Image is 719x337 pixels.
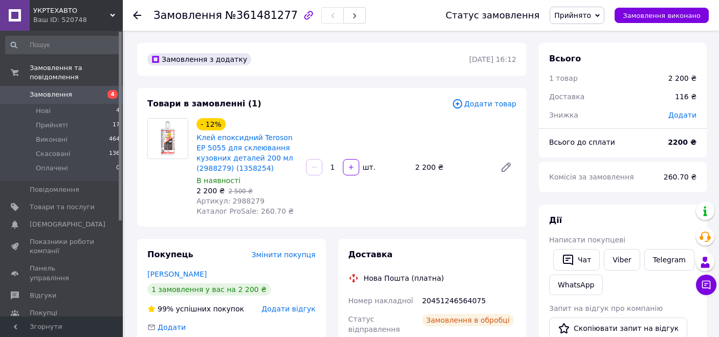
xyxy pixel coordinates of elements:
span: Дії [549,215,562,225]
div: 20451246564075 [420,291,518,310]
span: Нові [36,106,51,116]
a: Редагувати [496,157,516,177]
input: Пошук [5,36,121,54]
b: 2200 ₴ [668,138,696,146]
span: 2 200 ₴ [197,187,225,195]
span: 4 [116,106,120,116]
time: [DATE] 16:12 [469,55,516,63]
span: 4 [107,90,118,99]
span: 17 [113,121,120,130]
div: Повернутися назад [133,10,141,20]
div: Статус замовлення [446,10,540,20]
span: Покупець [147,250,193,259]
div: 116 ₴ [669,85,703,108]
span: Замовлення [30,90,72,99]
span: [DEMOGRAPHIC_DATA] [30,220,105,229]
span: Замовлення та повідомлення [30,63,123,82]
div: Ваш ID: 520748 [33,15,123,25]
span: В наявності [197,176,241,185]
div: шт. [360,162,377,172]
span: Скасовані [36,149,71,159]
img: Клей епоксидний Teroson EP 5055 для склеювання кузовних деталей 200 мл (2988279) (1358254) [148,119,188,159]
span: 1 товар [549,74,578,82]
div: 2 200 ₴ [411,160,492,174]
span: Товари та послуги [30,203,95,212]
span: Запит на відгук про компанію [549,304,663,312]
span: Каталог ProSale: 260.70 ₴ [197,207,294,215]
a: Viber [604,249,640,271]
span: Прийняті [36,121,68,130]
span: Панель управління [30,264,95,282]
span: Додати відгук [262,305,315,313]
span: Змінити покупця [252,251,316,259]
span: Артикул: 2988279 [197,197,265,205]
div: - 12% [197,118,226,130]
span: Написати покупцеві [549,236,625,244]
span: Доставка [348,250,393,259]
span: Покупці [30,308,57,318]
span: УКРТЕХАВТО [33,6,110,15]
button: Чат [553,249,600,271]
span: Додати [158,323,186,331]
span: Всього до сплати [549,138,615,146]
span: Відгуки [30,291,56,300]
span: 2 500 ₴ [228,188,252,195]
span: Товари в замовленні (1) [147,99,262,108]
span: 0 [116,164,120,173]
span: Доставка [549,93,584,101]
button: Чат з покупцем [696,275,716,295]
div: Нова Пошта (платна) [361,273,447,283]
a: WhatsApp [549,275,603,295]
span: Замовлення виконано [623,12,701,19]
span: Виконані [36,135,68,144]
span: Повідомлення [30,185,79,194]
span: Замовлення [154,9,222,21]
span: Оплачені [36,164,68,173]
a: Клей епоксидний Teroson EP 5055 для склеювання кузовних деталей 200 мл (2988279) (1358254) [197,133,293,172]
span: 464 [109,135,120,144]
div: 1 замовлення у вас на 2 200 ₴ [147,283,271,296]
span: 260.70 ₴ [664,173,696,181]
span: Додати товар [452,98,516,109]
a: Telegram [644,249,694,271]
div: 2 200 ₴ [668,73,696,83]
span: Всього [549,54,581,63]
span: Комісія за замовлення [549,173,634,181]
span: Знижка [549,111,578,119]
a: [PERSON_NAME] [147,270,207,278]
button: Замовлення виконано [615,8,709,23]
span: 136 [109,149,120,159]
span: №361481277 [225,9,298,21]
div: Замовлення з додатку [147,53,251,65]
div: Замовлення в обробці [422,314,514,326]
span: Номер накладної [348,297,413,305]
span: 99% [158,305,173,313]
span: Додати [668,111,696,119]
span: Прийнято [554,11,591,19]
span: Статус відправлення [348,315,400,333]
div: успішних покупок [147,304,244,314]
span: Показники роботи компанії [30,237,95,256]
